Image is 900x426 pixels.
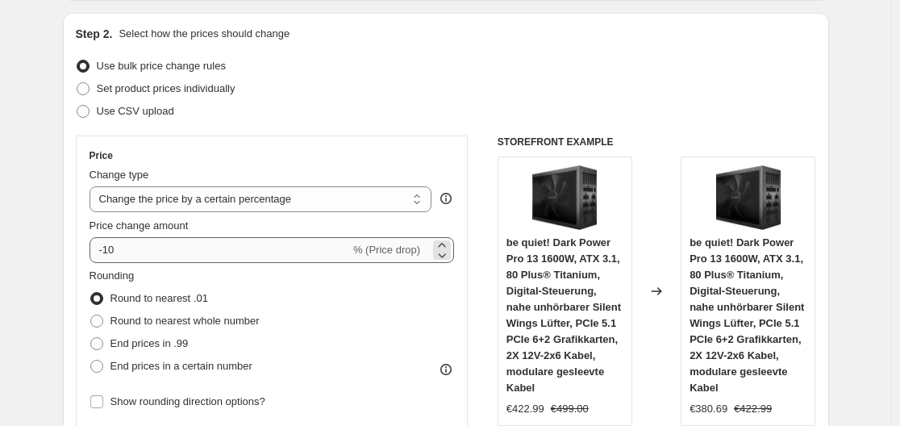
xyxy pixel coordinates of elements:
span: Show rounding direction options? [110,395,265,407]
div: €422.99 [506,401,544,417]
strike: €499.00 [551,401,589,417]
span: % (Price drop) [353,244,420,256]
span: Rounding [90,269,135,282]
span: be quiet! Dark Power Pro 13 1600W, ATX 3.1, 80 Plus® Titanium, Digital-Steuerung, nahe unhörbarer... [506,236,621,394]
span: Round to nearest .01 [110,292,208,304]
div: help [438,190,454,207]
h2: Step 2. [76,26,113,42]
strike: €422.99 [734,401,772,417]
p: Select how the prices should change [119,26,290,42]
img: 81RUClkw1CL_80x.jpg [532,165,597,230]
input: -15 [90,237,350,263]
div: €380.69 [690,401,727,417]
span: Round to nearest whole number [110,315,260,327]
img: 81RUClkw1CL_80x.jpg [716,165,781,230]
span: Set product prices individually [97,82,235,94]
h6: STOREFRONT EXAMPLE [498,136,816,148]
span: be quiet! Dark Power Pro 13 1600W, ATX 3.1, 80 Plus® Titanium, Digital-Steuerung, nahe unhörbarer... [690,236,804,394]
span: Use CSV upload [97,105,174,117]
span: Use bulk price change rules [97,60,226,72]
h3: Price [90,149,113,162]
span: End prices in a certain number [110,360,252,372]
span: Change type [90,169,149,181]
span: Price change amount [90,219,189,232]
span: End prices in .99 [110,337,189,349]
